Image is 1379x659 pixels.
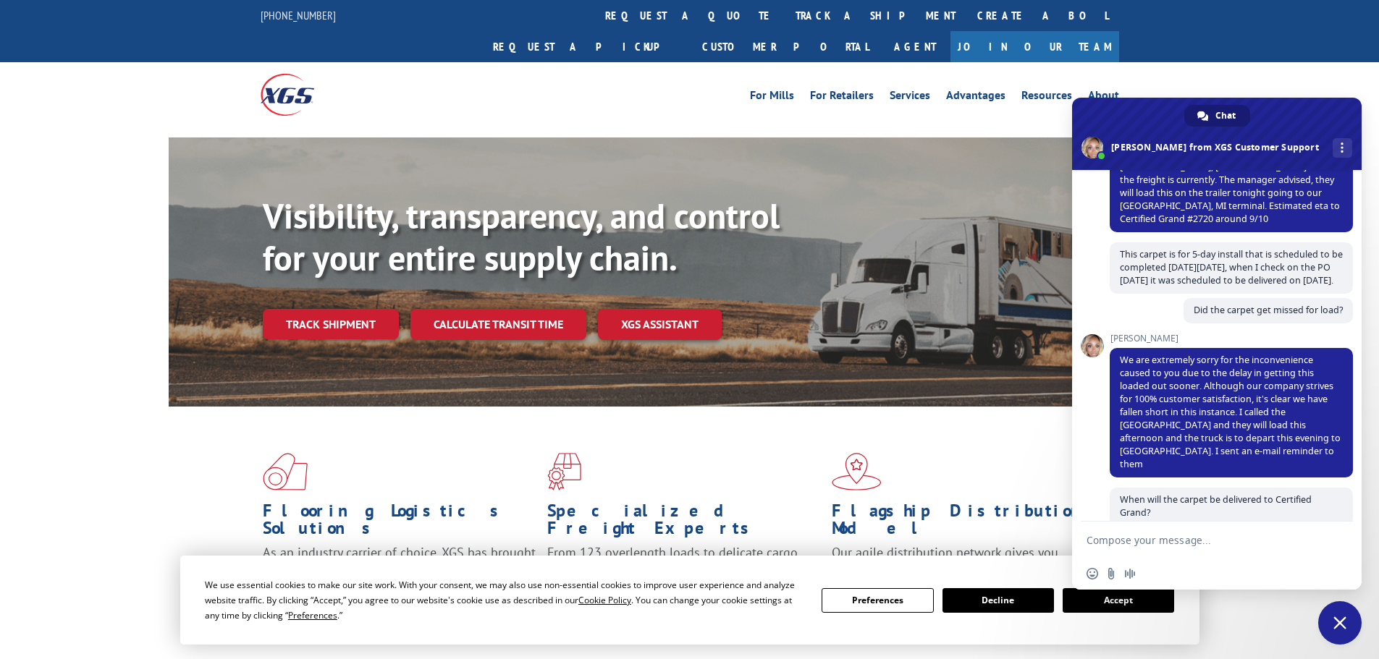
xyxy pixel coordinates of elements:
a: Customer Portal [691,31,880,62]
span: When will the carpet be delivered to Certified Grand? [1120,493,1312,519]
span: Insert an emoji [1087,568,1098,579]
span: Audio message [1124,568,1136,579]
a: For Mills [750,90,794,106]
img: xgs-icon-focused-on-flooring-red [547,453,581,490]
a: Request a pickup [482,31,691,62]
span: As an industry carrier of choice, XGS has brought innovation and dedication to flooring logistics... [263,544,536,595]
span: Did the carpet get missed for load? [1194,304,1343,316]
textarea: Compose your message... [1087,522,1318,558]
a: Services [890,90,930,106]
p: From 123 overlength loads to delicate cargo, our experienced staff knows the best way to move you... [547,544,821,608]
div: We use essential cookies to make our site work. With your consent, we may also use non-essential ... [205,577,804,623]
a: Close chat [1318,601,1362,645]
a: Track shipment [263,309,399,339]
span: Chat [1215,105,1236,127]
button: Decline [942,588,1054,613]
img: xgs-icon-total-supply-chain-intelligence-red [263,453,308,490]
a: Calculate transit time [410,309,586,340]
span: [PERSON_NAME] [1110,333,1353,344]
img: xgs-icon-flagship-distribution-model-red [832,453,882,490]
div: Cookie Consent Prompt [180,556,1199,645]
span: I appreciate your patience. I called our [GEOGRAPHIC_DATA], [GEOGRAPHIC_DATA] where the freight i... [1120,148,1340,225]
span: Send a file [1105,568,1117,579]
b: Visibility, transparency, and control for your entire supply chain. [263,193,780,280]
a: About [1088,90,1119,106]
a: Resources [1021,90,1072,106]
span: Cookie Policy [578,594,631,606]
span: This carpet is for 5-day install that is scheduled to be completed [DATE][DATE], when I check on ... [1120,248,1343,286]
a: Agent [880,31,950,62]
span: We are extremely sorry for the inconvenience caused to you due to the delay in getting this loade... [1120,354,1341,470]
a: Advantages [946,90,1005,106]
h1: Specialized Freight Experts [547,502,821,544]
button: Accept [1063,588,1174,613]
a: [PHONE_NUMBER] [261,8,336,22]
a: XGS ASSISTANT [598,309,722,340]
span: Preferences [288,609,337,621]
a: Join Our Team [950,31,1119,62]
button: Preferences [822,588,933,613]
h1: Flagship Distribution Model [832,502,1105,544]
span: Our agile distribution network gives you nationwide inventory management on demand. [832,544,1098,578]
a: Chat [1184,105,1250,127]
h1: Flooring Logistics Solutions [263,502,536,544]
a: For Retailers [810,90,874,106]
